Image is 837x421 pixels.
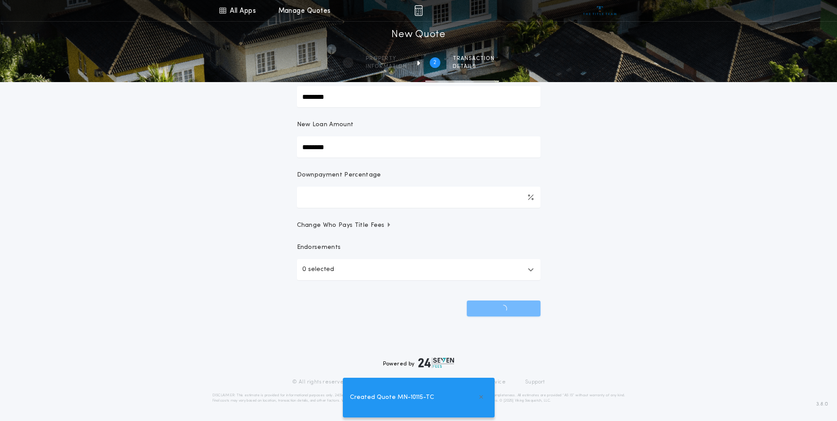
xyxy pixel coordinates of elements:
button: Change Who Pays Title Fees [297,221,540,230]
span: information [366,63,407,70]
img: vs-icon [583,6,616,15]
h2: 2 [433,59,436,66]
p: New Loan Amount [297,120,354,129]
p: Endorsements [297,243,540,252]
span: Property [366,55,407,62]
button: 0 selected [297,259,540,280]
input: New Loan Amount [297,136,540,158]
h1: New Quote [391,28,445,42]
img: img [414,5,423,16]
div: Powered by [383,357,454,368]
span: Created Quote MN-10115-TC [350,393,434,402]
p: 0 selected [302,264,334,275]
span: details [453,63,495,70]
span: Change Who Pays Title Fees [297,221,392,230]
input: Sale Price [297,86,540,107]
input: Downpayment Percentage [297,187,540,208]
span: Transaction [453,55,495,62]
p: Downpayment Percentage [297,171,381,180]
img: logo [418,357,454,368]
